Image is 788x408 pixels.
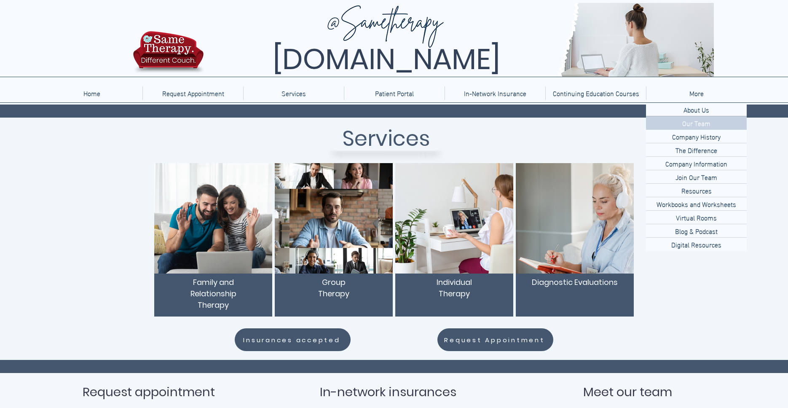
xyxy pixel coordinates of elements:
p: Request Appointment [158,86,228,100]
div: Services [243,86,344,100]
a: Continuing Education Courses [545,86,646,100]
img: Same Therapy, Different Couch. TelebehavioralHealth.US [206,3,714,77]
span: Request appointment [83,384,215,400]
p: The Difference [672,143,721,156]
a: Request Appointment [142,86,243,100]
a: Home [41,86,142,100]
p: Company Information [662,157,731,170]
p: Blog & Podcast [672,224,721,237]
a: Join Our Team [646,170,747,183]
span: Request Appointment [444,335,544,345]
a: Request Appointment [437,328,553,351]
a: Blog & Podcast [646,224,747,237]
p: Digital Resources [668,238,725,251]
p: More [685,86,708,100]
span: Individual Therapy [437,277,472,299]
span: Family and Relationship Therapy [190,277,236,310]
a: Company Information [646,156,747,170]
p: Resources [678,184,715,197]
p: About Us [680,103,713,116]
img: TelebehavioralHealth.US [275,163,393,274]
p: Our Team [679,116,714,129]
a: Digital Resources [646,237,747,251]
span: Group Therapy [318,277,349,299]
a: Resources [646,183,747,197]
span: In-network insurances [320,384,456,400]
a: Insurances accepted [235,328,351,351]
span: Insurances accepted [243,335,340,345]
img: TelebehavioralHealth.US [395,163,513,274]
p: In-Network Insurance [460,86,531,100]
a: Workbooks and Worksheets [646,197,747,210]
p: Virtual Rooms [673,211,720,224]
p: Home [79,86,105,100]
h1: Services [195,123,577,155]
p: Patient Portal [371,86,418,100]
a: Our Team [646,116,747,129]
img: TBH.US [131,30,206,80]
p: Company History [669,130,724,143]
a: Patient Portal [344,86,445,100]
p: Join Our Team [672,170,721,183]
p: Continuing Education Courses [549,86,643,100]
a: Company History [646,129,747,143]
span: Diagnostic Evaluations [532,277,618,287]
a: Virtual Rooms [646,210,747,224]
img: TelebehavioralHealth.US [154,163,272,274]
nav: Site [41,86,747,100]
a: In-Network Insurance [445,86,545,100]
img: TelebehavioralHealth.US [516,163,634,274]
p: Services [277,86,310,100]
p: Workbooks and Worksheets [653,197,740,210]
a: The Difference [646,143,747,156]
span: [DOMAIN_NAME] [273,39,500,79]
span: Meet our team [583,384,672,400]
div: About Us [646,103,747,116]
